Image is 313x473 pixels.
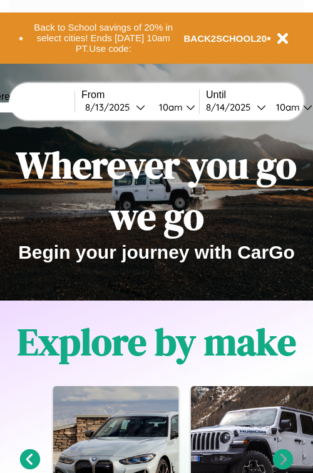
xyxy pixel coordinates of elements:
button: 8/13/2025 [81,101,149,114]
div: 8 / 13 / 2025 [85,101,136,113]
div: 10am [153,101,186,113]
button: 10am [149,101,199,114]
h1: Explore by make [18,316,296,367]
div: 10am [270,101,303,113]
div: 8 / 14 / 2025 [206,101,257,113]
b: BACK2SCHOOL20 [184,33,267,44]
label: From [81,89,199,101]
button: Back to School savings of 20% in select cities! Ends [DATE] 10am PT.Use code: [23,19,184,57]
